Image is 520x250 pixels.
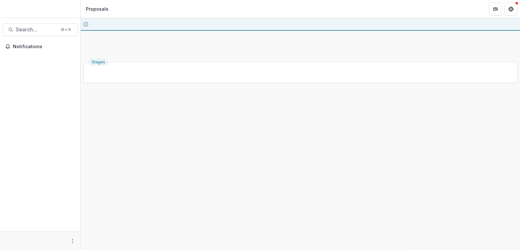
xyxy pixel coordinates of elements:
[13,44,75,49] span: Notifications
[3,41,78,52] button: Notifications
[92,60,105,64] span: Stages
[69,237,76,245] button: More
[16,27,57,33] span: Search...
[86,5,108,12] div: Proposals
[59,26,72,33] div: ⌘ + K
[505,3,517,16] button: Get Help
[83,4,111,14] nav: breadcrumb
[3,23,78,36] button: Search...
[489,3,502,16] button: Partners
